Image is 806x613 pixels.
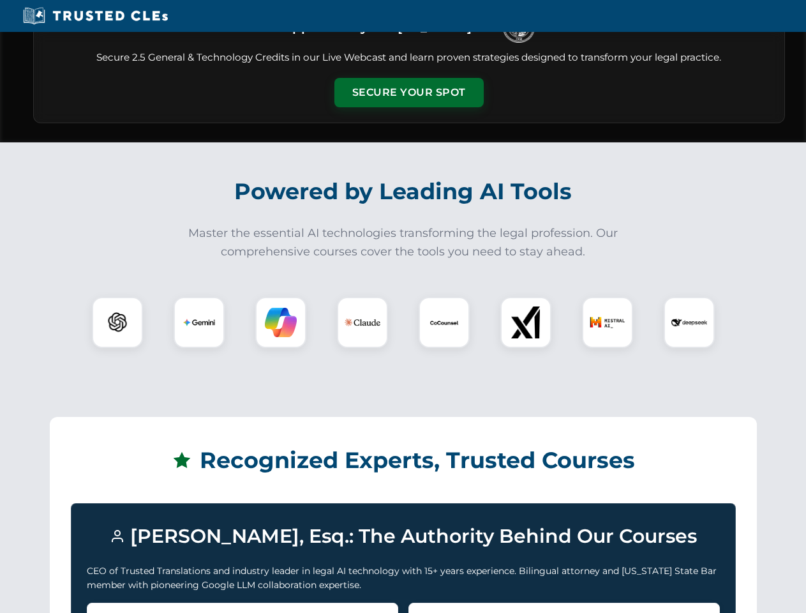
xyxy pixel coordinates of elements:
[87,564,720,593] p: CEO of Trusted Translations and industry leader in legal AI technology with 15+ years experience....
[671,305,707,340] img: DeepSeek Logo
[510,306,542,338] img: xAI Logo
[183,306,215,338] img: Gemini Logo
[500,297,551,348] div: xAI
[50,169,757,214] h2: Powered by Leading AI Tools
[428,306,460,338] img: CoCounsel Logo
[99,304,136,341] img: ChatGPT Logo
[180,224,627,261] p: Master the essential AI technologies transforming the legal profession. Our comprehensive courses...
[582,297,633,348] div: Mistral AI
[345,305,380,340] img: Claude Logo
[664,297,715,348] div: DeepSeek
[337,297,388,348] div: Claude
[92,297,143,348] div: ChatGPT
[419,297,470,348] div: CoCounsel
[174,297,225,348] div: Gemini
[255,297,306,348] div: Copilot
[49,50,769,65] p: Secure 2.5 General & Technology Credits in our Live Webcast and learn proven strategies designed ...
[590,305,625,340] img: Mistral AI Logo
[334,78,484,107] button: Secure Your Spot
[265,306,297,338] img: Copilot Logo
[87,519,720,554] h3: [PERSON_NAME], Esq.: The Authority Behind Our Courses
[19,6,172,26] img: Trusted CLEs
[71,438,736,483] h2: Recognized Experts, Trusted Courses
